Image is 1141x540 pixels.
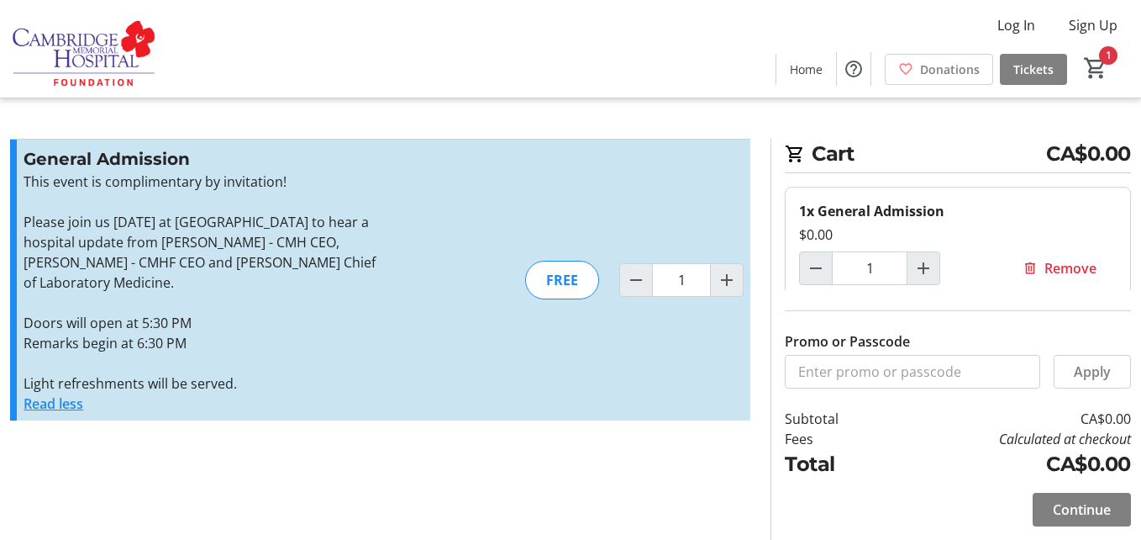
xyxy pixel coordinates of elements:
[785,409,885,429] td: Subtotal
[1044,258,1096,278] span: Remove
[790,61,823,78] span: Home
[886,429,1131,449] td: Calculated at checkout
[620,264,652,296] button: Decrement by one
[1069,15,1117,35] span: Sign Up
[1013,61,1054,78] span: Tickets
[1074,362,1111,382] span: Apply
[785,429,885,449] td: Fees
[800,252,832,284] button: Decrement by one
[785,449,885,479] td: Total
[1053,500,1111,520] span: Continue
[1000,54,1067,85] a: Tickets
[1054,355,1131,389] button: Apply
[885,54,993,85] a: Donations
[24,212,391,293] p: Please join us [DATE] at [GEOGRAPHIC_DATA] to hear a hospital update from [PERSON_NAME] - CMH CEO...
[785,139,1131,173] h2: Cart
[1033,493,1131,527] button: Continue
[776,54,836,85] a: Home
[711,264,743,296] button: Increment by one
[24,313,391,333] p: Doors will open at 5:30 PM
[997,15,1035,35] span: Log In
[886,409,1131,429] td: CA$0.00
[652,263,711,297] input: General Admission Quantity
[886,449,1131,479] td: CA$0.00
[24,333,391,353] p: Remarks begin at 6:30 PM
[832,251,907,285] input: General Admission Quantity
[785,355,1040,389] input: Enter promo or passcode
[837,52,870,86] button: Help
[24,172,391,192] p: This event is complimentary by invitation!
[24,373,391,394] p: Light refreshments will be served.
[24,146,391,172] h3: General Admission
[799,225,1117,245] div: $0.00
[920,61,980,78] span: Donations
[984,12,1049,39] button: Log In
[1081,53,1111,83] button: Cart
[525,261,599,299] div: FREE
[10,7,160,91] img: Cambridge Memorial Hospital Foundation's Logo
[1002,251,1117,285] button: Remove
[24,394,83,414] button: Read less
[1055,12,1131,39] button: Sign Up
[785,331,910,352] label: Promo or Passcode
[1046,139,1131,169] span: CA$0.00
[799,201,1117,221] div: 1x General Admission
[907,252,939,284] button: Increment by one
